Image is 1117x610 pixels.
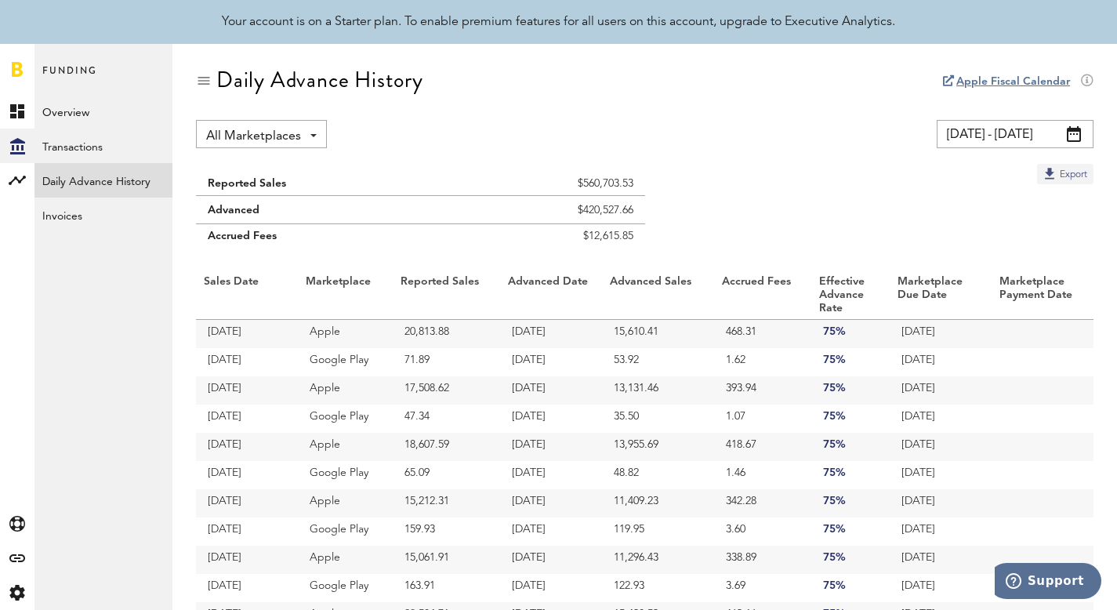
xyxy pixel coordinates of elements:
td: 119.95 [602,517,713,546]
td: [DATE] [890,348,992,376]
div: Your account is on a Starter plan. To enable premium features for all users on this account, upgr... [222,13,895,31]
td: 13,131.46 [602,376,713,405]
a: Daily Advance History [34,163,172,198]
td: [DATE] [500,517,602,546]
td: 163.91 [393,574,501,602]
div: Daily Advance History [216,67,423,93]
td: 11,296.43 [602,546,713,574]
td: Google Play [298,517,393,546]
td: Google Play [298,461,393,489]
td: [DATE] [890,574,992,602]
td: 75% [811,461,890,489]
td: Google Play [298,574,393,602]
td: 1.46 [714,461,811,489]
th: Sales Date [196,271,298,320]
td: Apple [298,433,393,461]
td: [DATE] [196,489,298,517]
td: Google Play [298,348,393,376]
td: [DATE] [500,546,602,574]
td: [DATE] [196,348,298,376]
td: 13,955.69 [602,433,713,461]
th: Accrued Fees [714,271,811,320]
td: 75% [811,574,890,602]
td: [DATE] [196,405,298,433]
td: 75% [811,489,890,517]
td: [DATE] [500,348,602,376]
a: Apple Fiscal Calendar [956,76,1070,87]
td: 1.62 [714,348,811,376]
td: 47.34 [393,405,501,433]
td: 53.92 [602,348,713,376]
td: [DATE] [500,320,602,348]
td: 18,607.59 [393,433,501,461]
a: Transactions [34,129,172,163]
td: 75% [811,517,890,546]
td: 75% [811,348,890,376]
td: Accrued Fees [196,224,448,256]
td: Apple [298,546,393,574]
td: [DATE] [890,461,992,489]
td: 3.69 [714,574,811,602]
td: Apple [298,376,393,405]
td: [DATE] [890,433,992,461]
td: [DATE] [890,320,992,348]
td: Apple [298,320,393,348]
td: 75% [811,320,890,348]
td: [DATE] [500,574,602,602]
td: [DATE] [500,489,602,517]
td: $560,703.53 [448,164,644,196]
td: 393.94 [714,376,811,405]
td: [DATE] [500,433,602,461]
td: 20,813.88 [393,320,501,348]
td: 15,212.31 [393,489,501,517]
td: 17,508.62 [393,376,501,405]
td: 338.89 [714,546,811,574]
td: 15,610.41 [602,320,713,348]
td: [DATE] [890,546,992,574]
td: [DATE] [890,405,992,433]
a: Invoices [34,198,172,232]
td: 468.31 [714,320,811,348]
td: [DATE] [196,574,298,602]
td: [DATE] [890,517,992,546]
td: 15,061.91 [393,546,501,574]
td: 75% [811,546,890,574]
span: All Marketplaces [206,123,301,150]
td: 418.67 [714,433,811,461]
th: Marketplace Payment Date [992,271,1093,320]
th: Marketplace [298,271,393,320]
td: 159.93 [393,517,501,546]
a: Overview [34,94,172,129]
td: 75% [811,433,890,461]
td: [DATE] [500,405,602,433]
th: Reported Sales [393,271,501,320]
th: Advanced Date [500,271,602,320]
td: 1.07 [714,405,811,433]
span: Funding [42,61,97,94]
td: [DATE] [196,517,298,546]
td: [DATE] [196,376,298,405]
td: [DATE] [196,546,298,574]
td: 342.28 [714,489,811,517]
iframe: Opens a widget where you can find more information [995,563,1101,602]
td: $420,527.66 [448,196,644,224]
td: Apple [298,489,393,517]
td: [DATE] [890,376,992,405]
td: [DATE] [196,433,298,461]
td: [DATE] [500,461,602,489]
td: 65.09 [393,461,501,489]
td: 3.60 [714,517,811,546]
td: [DATE] [890,489,992,517]
td: Google Play [298,405,393,433]
td: [DATE] [196,320,298,348]
td: 35.50 [602,405,713,433]
td: 75% [811,405,890,433]
td: 75% [811,376,890,405]
td: 11,409.23 [602,489,713,517]
td: 71.89 [393,348,501,376]
td: Advanced [196,196,448,224]
td: Reported Sales [196,164,448,196]
td: 48.82 [602,461,713,489]
td: [DATE] [500,376,602,405]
